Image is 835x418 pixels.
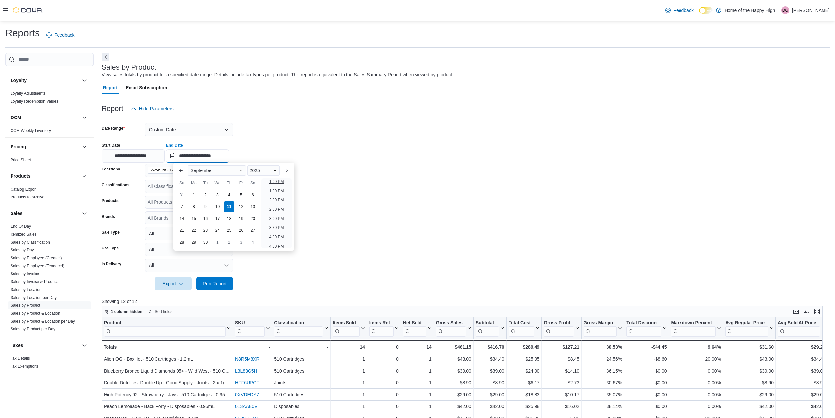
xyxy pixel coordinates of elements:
label: Sale Type [102,230,120,235]
h3: Taxes [11,342,23,349]
a: Catalog Export [11,187,36,192]
div: $6.17 [509,379,539,387]
div: 35.07% [584,391,622,399]
div: Total Cost [509,320,534,326]
a: 013AAE0V [235,404,258,409]
button: Next month [281,165,292,176]
button: OCM [81,114,88,121]
div: day-20 [248,213,258,224]
button: Items Ref [369,320,399,336]
div: Gross Sales [436,320,466,326]
span: Hide Parameters [139,105,174,112]
div: Subtotal [476,320,499,326]
a: Sales by Employee (Tendered) [11,264,64,268]
button: Next [102,53,109,61]
a: Products to Archive [11,195,44,199]
h3: OCM [11,114,21,121]
input: Press the down key to open a popover containing a calendar. [102,149,165,163]
div: 1 [333,355,365,363]
span: Tax Details [11,356,30,361]
div: $0.00 [626,379,667,387]
div: We [212,178,223,188]
div: day-22 [188,225,199,236]
div: Total Discount [626,320,661,326]
p: | [777,6,779,14]
button: Pricing [81,143,88,151]
div: $39.00 [476,367,504,375]
div: day-19 [236,213,246,224]
div: Classification [274,320,323,326]
div: day-7 [177,201,187,212]
div: Mo [188,178,199,188]
button: Export [155,277,192,290]
div: $416.70 [476,343,504,351]
div: $0.00 [626,367,667,375]
div: $34.40 [476,355,504,363]
button: Keyboard shortcuts [792,308,800,316]
div: Gross Margin [584,320,617,326]
span: End Of Day [11,224,31,229]
div: $8.90 [436,379,471,387]
div: $24.90 [509,367,539,375]
label: Date Range [102,126,125,131]
h1: Reports [5,26,40,39]
div: Gross Margin [584,320,617,336]
li: 3:00 PM [267,215,287,222]
input: Press the down key to enter a popover containing a calendar. Press the escape key to close the po... [166,149,229,163]
h3: Pricing [11,144,26,150]
label: Use Type [102,246,119,251]
button: Classification [274,320,328,336]
label: Products [102,198,119,203]
span: Run Report [203,280,227,287]
button: Product [104,320,231,336]
span: 2025 [250,168,260,173]
div: Product [104,320,226,326]
a: Sales by Employee (Created) [11,256,62,260]
div: Alien OG - BoxHot - 510 Cartridges - 1.2mL [104,355,231,363]
button: All [145,227,233,240]
div: day-10 [212,201,223,212]
button: OCM [11,114,79,121]
a: Sales by Product per Day [11,327,55,331]
div: day-21 [177,225,187,236]
a: Sales by Product [11,303,40,308]
p: Showing 12 of 12 [102,298,830,305]
label: End Date [166,143,183,148]
button: Avg Sold At Price [778,320,825,336]
div: $39.00 [725,367,774,375]
div: Button. Open the month selector. September is currently selected. [188,165,246,176]
a: Sales by Location per Day [11,295,57,300]
h3: Products [11,173,31,179]
button: Net Sold [403,320,432,336]
div: - [274,343,328,351]
div: day-25 [224,225,234,236]
li: 3:30 PM [267,224,287,232]
div: day-12 [236,201,246,212]
div: -$44.45 [626,343,667,351]
div: Net Sold [403,320,426,336]
div: Double Dutchies: Double Up - Good Supply - Joints - 2 x 1g [104,379,231,387]
span: Catalog Export [11,187,36,192]
div: day-1 [188,190,199,200]
div: day-30 [200,237,211,248]
span: Products to Archive [11,195,44,200]
div: 510 Cartridges [274,355,328,363]
li: 2:30 PM [267,205,287,213]
div: 24.56% [584,355,622,363]
div: 14 [403,343,432,351]
a: Sales by Product & Location per Day [11,319,75,324]
button: Items Sold [333,320,365,336]
a: Sales by Classification [11,240,50,245]
div: 0 [369,343,399,351]
button: Taxes [11,342,79,349]
div: 510 Cartridges [274,367,328,375]
span: Loyalty Adjustments [11,91,46,96]
div: Totals [104,343,231,351]
button: Total Cost [509,320,539,336]
div: 14 [333,343,365,351]
div: $29.00 [436,391,471,399]
div: day-8 [188,201,199,212]
div: day-3 [212,190,223,200]
div: 0 [369,355,399,363]
div: Button. Open the year selector. 2025 is currently selected. [247,165,280,176]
